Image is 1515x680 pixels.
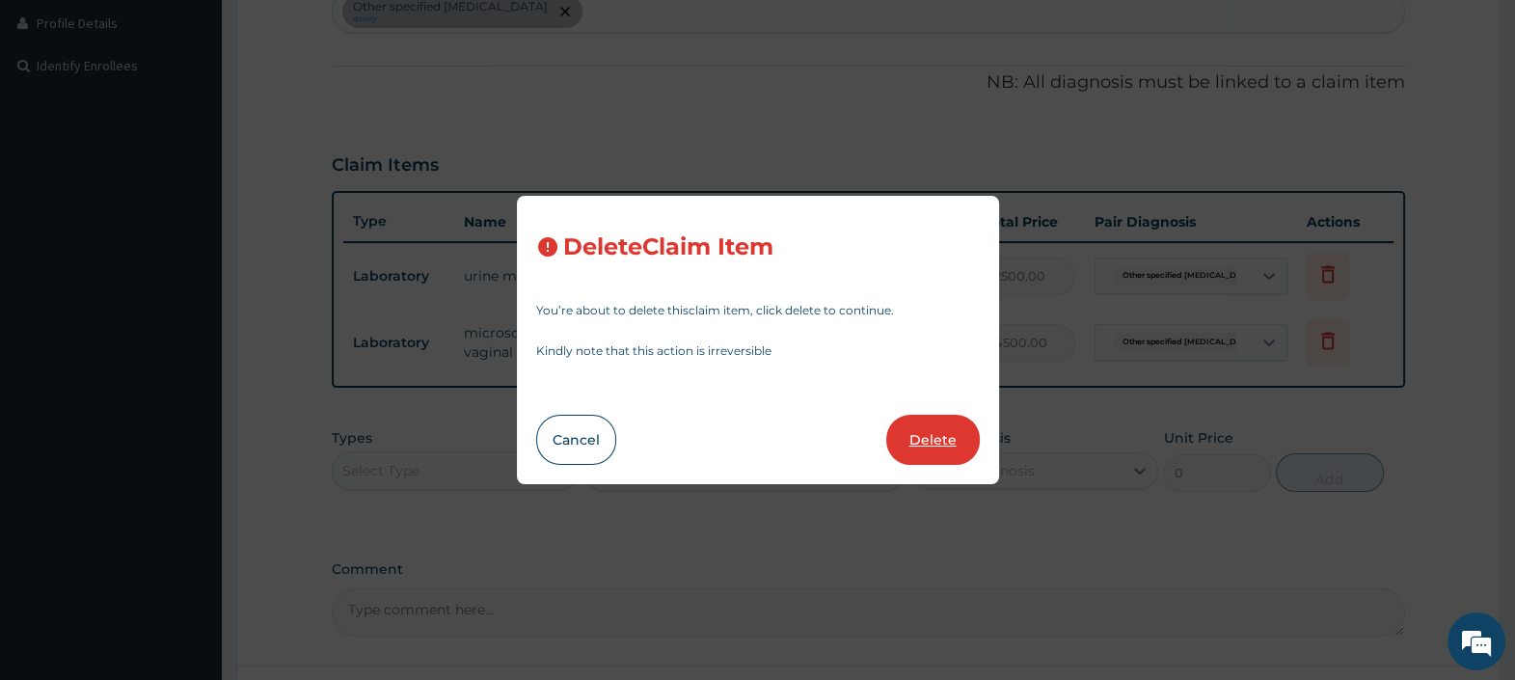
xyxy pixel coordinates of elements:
h3: Delete Claim Item [563,234,773,260]
textarea: Type your message and hit 'Enter' [10,465,367,532]
p: You’re about to delete this claim item , click delete to continue. [536,305,980,316]
div: Minimize live chat window [316,10,363,56]
img: d_794563401_company_1708531726252_794563401 [36,96,78,145]
span: We're online! [112,212,266,407]
button: Cancel [536,415,616,465]
p: Kindly note that this action is irreversible [536,345,980,357]
div: Chat with us now [100,108,324,133]
button: Delete [886,415,980,465]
